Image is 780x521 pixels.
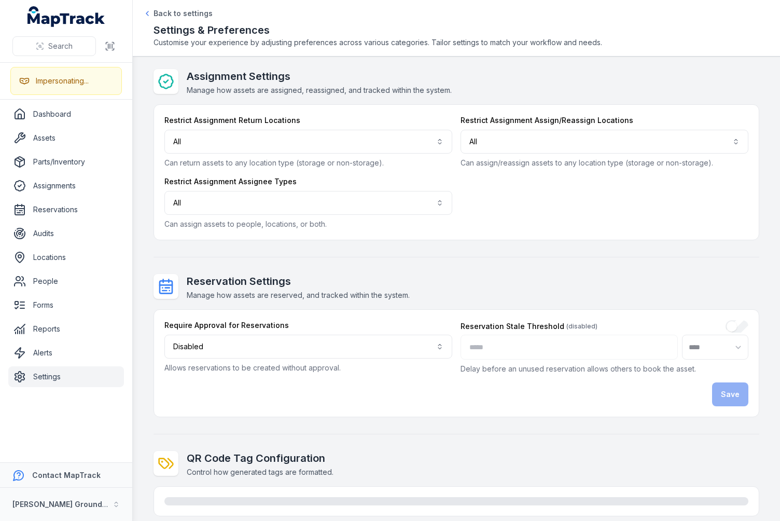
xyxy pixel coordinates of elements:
a: Audits [8,223,124,244]
a: Forms [8,295,124,316]
button: All [164,191,452,215]
p: Can assign/reassign assets to any location type (storage or non-storage). [461,158,748,168]
h2: Assignment Settings [187,69,452,84]
a: Reports [8,319,124,339]
label: Reservation Stale Threshold [461,321,597,332]
span: Search [48,41,73,51]
label: Restrict Assignment Return Locations [164,115,300,126]
button: Search [12,36,96,56]
span: Manage how assets are reserved, and tracked within the system. [187,291,410,299]
a: Assets [8,128,124,148]
a: Reservations [8,199,124,220]
strong: Contact MapTrack [32,471,101,479]
a: People [8,271,124,292]
h2: QR Code Tag Configuration [187,451,333,465]
input: :R36ejttsput9kq:-form-item-label [726,320,748,333]
strong: [PERSON_NAME] Ground Engineering [12,500,148,509]
a: Assignments [8,175,124,196]
label: Restrict Assignment Assignee Types [164,176,297,187]
button: Disabled [164,335,452,359]
a: Dashboard [8,104,124,125]
p: Allows reservations to be created without approval. [164,363,452,373]
label: Require Approval for Reservations [164,320,289,331]
a: Parts/Inventory [8,152,124,172]
span: Control how generated tags are formatted. [187,468,333,476]
span: Customise your experience by adjusting preferences across various categories. Tailor settings to ... [154,37,759,48]
a: MapTrack [27,6,105,27]
div: Impersonating... [36,76,89,86]
button: All [164,130,452,154]
p: Can assign assets to people, locations, or both. [164,219,452,229]
a: Locations [8,247,124,268]
a: Settings [8,366,124,387]
span: Back to settings [154,8,213,19]
a: Back to settings [143,8,213,19]
a: Alerts [8,342,124,363]
h2: Settings & Preferences [154,23,759,37]
span: Manage how assets are assigned, reassigned, and tracked within the system. [187,86,452,94]
label: Restrict Assignment Assign/Reassign Locations [461,115,633,126]
span: (disabled) [566,322,597,331]
p: Delay before an unused reservation allows others to book the asset. [461,364,748,374]
h2: Reservation Settings [187,274,410,289]
p: Can return assets to any location type (storage or non-storage). [164,158,452,168]
button: All [461,130,748,154]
